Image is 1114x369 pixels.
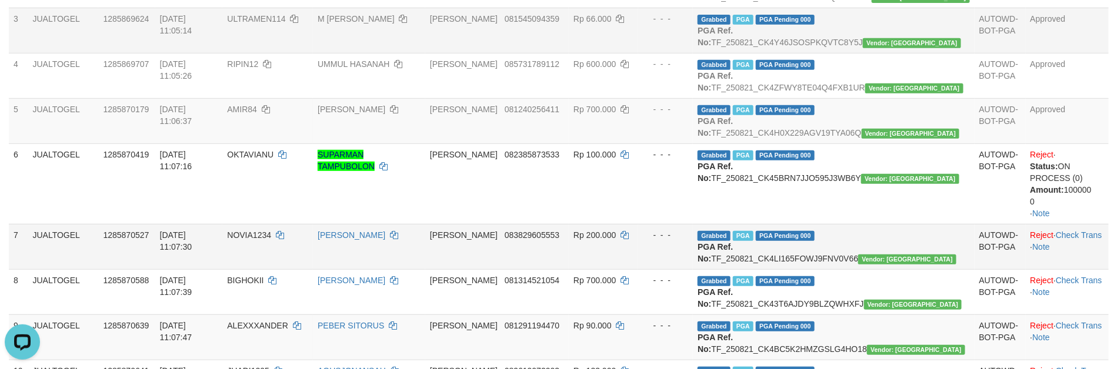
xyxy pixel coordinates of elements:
[160,150,192,171] span: [DATE] 11:07:16
[430,150,498,159] span: [PERSON_NAME]
[975,269,1026,314] td: AUTOWD-BOT-PGA
[865,83,963,93] span: Vendor URL: https://checkout4.1velocity.biz
[505,59,559,69] span: Copy 085731789112 to clipboard
[573,59,616,69] span: Rp 600.000
[1032,242,1050,251] a: Note
[1026,224,1109,269] td: · ·
[698,231,731,241] span: Grabbed
[227,105,257,114] span: AMIR84
[103,14,149,24] span: 1285869624
[9,53,28,98] td: 4
[505,230,559,240] span: Copy 083829605553 to clipboard
[863,38,961,48] span: Vendor URL: https://checkout4.1velocity.biz
[318,321,384,330] a: PEBER SITORUS
[318,150,375,171] a: SUPARMAN TAMPUBOLON
[643,58,689,70] div: - - -
[693,8,974,53] td: TF_250821_CK4Y46JSOSPKQVTC8Y5J
[160,321,192,342] span: [DATE] 11:07:47
[733,150,753,160] span: Marked by biranggota1
[505,14,559,24] span: Copy 081545094359 to clipboard
[975,53,1026,98] td: AUTOWD-BOT-PGA
[698,60,731,70] span: Grabbed
[698,276,731,286] span: Grabbed
[103,105,149,114] span: 1285870179
[733,15,753,25] span: Marked by biranggota1
[573,14,612,24] span: Rp 66.000
[975,98,1026,143] td: AUTOWD-BOT-PGA
[5,5,40,40] button: Open LiveChat chat widget
[28,269,98,314] td: JUALTOGEL
[9,224,28,269] td: 7
[733,276,753,286] span: Marked by biranggota1
[1030,150,1054,159] a: Reject
[573,105,616,114] span: Rp 700.000
[1026,8,1109,53] td: Approved
[28,314,98,360] td: JUALTOGEL
[1026,269,1109,314] td: · ·
[573,150,616,159] span: Rp 100.000
[698,105,731,115] span: Grabbed
[160,276,192,297] span: [DATE] 11:07:39
[1030,160,1104,207] div: ON PROCESS (0) 100000 0
[698,116,733,137] b: PGA Ref. No:
[227,321,288,330] span: ALEXXXANDER
[733,231,753,241] span: Marked by biranggota1
[1030,162,1058,171] b: Status:
[1056,276,1102,285] a: Check Trans
[505,276,559,285] span: Copy 081314521054 to clipboard
[733,105,753,115] span: Marked by biranggota1
[227,59,258,69] span: RIPIN12
[1032,287,1050,297] a: Note
[103,321,149,330] span: 1285870639
[318,59,389,69] a: UMMUL HASANAH
[28,224,98,269] td: JUALTOGEL
[103,150,149,159] span: 1285870419
[698,71,733,92] b: PGA Ref. No:
[643,13,689,25] div: - - -
[160,105,192,126] span: [DATE] 11:06:37
[430,276,498,285] span: [PERSON_NAME]
[1030,321,1054,330] a: Reject
[756,15,815,25] span: PGA Pending
[505,105,559,114] span: Copy 081240256411 to clipboard
[643,274,689,286] div: - - -
[1026,314,1109,360] td: · ·
[9,143,28,224] td: 6
[858,254,956,264] span: Vendor URL: https://checkout4.1velocity.biz
[756,231,815,241] span: PGA Pending
[698,321,731,331] span: Grabbed
[643,229,689,241] div: - - -
[867,345,965,355] span: Vendor URL: https://checkout4.1velocity.biz
[698,26,733,47] b: PGA Ref. No:
[505,150,559,159] span: Copy 082385873533 to clipboard
[643,320,689,331] div: - - -
[733,321,753,331] span: Marked by biranggota1
[975,224,1026,269] td: AUTOWD-BOT-PGA
[318,14,395,24] a: M [PERSON_NAME]
[643,103,689,115] div: - - -
[9,269,28,314] td: 8
[9,8,28,53] td: 3
[643,149,689,160] div: - - -
[28,53,98,98] td: JUALTOGEL
[862,129,960,139] span: Vendor URL: https://checkout4.1velocity.biz
[160,230,192,251] span: [DATE] 11:07:30
[1056,321,1102,330] a: Check Trans
[573,276,616,285] span: Rp 700.000
[861,174,959,184] span: Vendor URL: https://checkout4.1velocity.biz
[756,150,815,160] span: PGA Pending
[693,224,974,269] td: TF_250821_CK4LI165FOWJ9FNV0V66
[975,143,1026,224] td: AUTOWD-BOT-PGA
[103,276,149,285] span: 1285870588
[103,59,149,69] span: 1285869707
[430,105,498,114] span: [PERSON_NAME]
[573,321,612,330] span: Rp 90.000
[756,105,815,115] span: PGA Pending
[28,143,98,224] td: JUALTOGEL
[693,143,974,224] td: TF_250821_CK45BRN7JJO595J3WB6Y
[1026,53,1109,98] td: Approved
[227,150,274,159] span: OKTAVIANU
[227,276,264,285] span: BIGHOKII
[864,300,962,310] span: Vendor URL: https://checkout4.1velocity.biz
[160,59,192,80] span: [DATE] 11:05:26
